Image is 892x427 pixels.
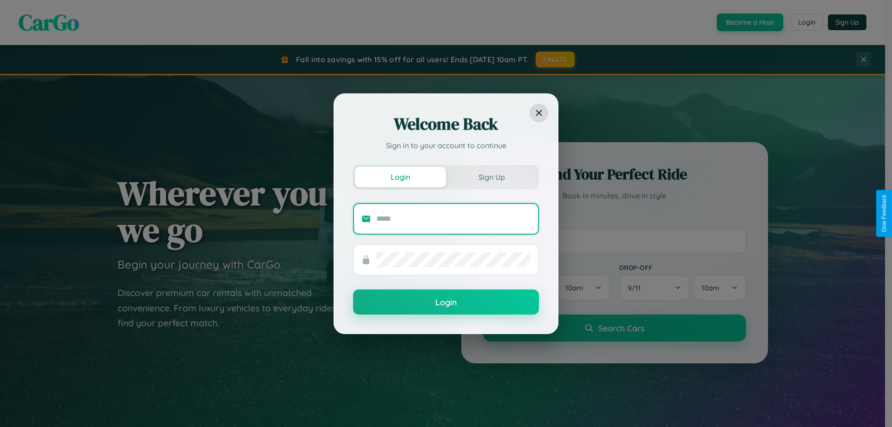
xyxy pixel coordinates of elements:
[353,140,539,151] p: Sign in to your account to continue
[355,167,446,187] button: Login
[353,289,539,315] button: Login
[446,167,537,187] button: Sign Up
[353,113,539,135] h2: Welcome Back
[881,195,887,232] div: Give Feedback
